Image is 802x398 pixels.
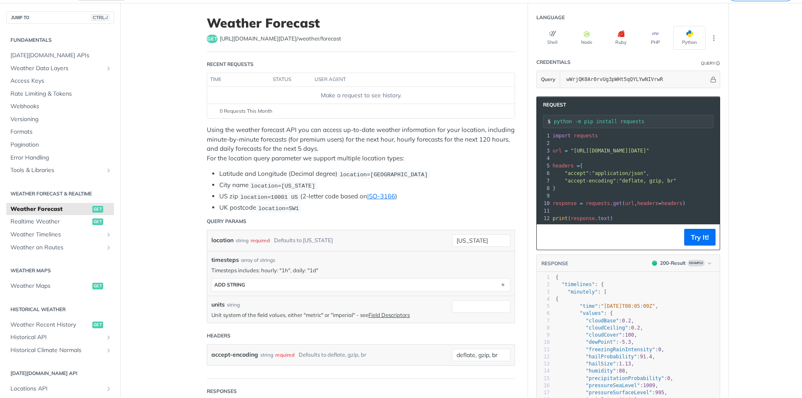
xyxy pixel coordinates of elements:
[556,332,637,338] span: : ,
[10,385,103,393] span: Locations API
[312,73,498,86] th: user agent
[219,169,515,179] li: Latitude and Longitude (Decimal degree)
[556,347,664,352] span: : ,
[571,215,595,221] span: response
[586,361,616,367] span: "hailSize"
[105,167,112,174] button: Show subpages for Tools & Libraries
[586,375,664,381] span: "precipitationProbability"
[219,192,515,201] li: US zip (2-letter code based on )
[251,234,270,246] div: required
[537,346,550,353] div: 11
[211,349,258,361] label: accept-encoding
[260,349,273,361] div: string
[10,51,112,60] span: [DATE][DOMAIN_NAME] APIs
[536,26,569,50] button: Shell
[541,231,553,243] button: Copy to clipboard
[556,339,634,345] span: : ,
[667,375,670,381] span: 0
[105,347,112,354] button: Show subpages for Historical Climate Normals
[10,64,103,73] span: Weather Data Layers
[105,385,112,392] button: Show subpages for Locations API
[91,14,109,21] span: CTRL-/
[537,296,550,303] div: 4
[10,231,103,239] span: Weather Timelines
[212,279,510,291] button: ADD string
[541,259,569,268] button: RESPONSE
[537,310,550,317] div: 6
[625,200,634,206] span: url
[6,100,114,113] a: Webhooks
[10,102,112,111] span: Webhooks
[556,390,667,395] span: : ,
[211,91,511,100] div: Make a request to see history.
[565,178,616,184] span: "accept-encoding"
[537,177,551,185] div: 7
[556,303,658,309] span: : ,
[701,60,720,66] div: QueryInformation
[207,218,246,225] div: Query Params
[537,389,550,396] div: 17
[580,310,604,316] span: "values"
[236,234,249,246] div: string
[207,61,254,68] div: Recent Requests
[537,360,550,368] div: 13
[105,231,112,238] button: Show subpages for Weather Timelines
[537,147,551,155] div: 3
[553,148,562,154] span: url
[661,200,683,206] span: headers
[537,375,550,382] div: 15
[92,218,103,225] span: get
[536,58,571,66] div: Credentials
[219,180,515,190] li: City name
[537,162,551,170] div: 5
[10,90,112,98] span: Rate Limiting & Tokens
[6,344,114,357] a: Historical Climate NormalsShow subpages for Historical Climate Normals
[537,132,551,139] div: 1
[537,339,550,346] div: 10
[220,107,272,115] span: 0 Requests This Month
[207,15,515,30] h1: Weather Forecast
[10,77,112,85] span: Access Keys
[562,71,709,88] input: apikey
[553,178,676,184] span: :
[10,282,90,290] span: Weather Maps
[207,125,515,163] p: Using the weather forecast API you can access up-to-date weather information for your location, i...
[648,259,716,267] button: 200200-ResultExample
[541,76,556,83] span: Query
[553,215,568,221] span: print
[580,303,598,309] span: "time"
[241,256,275,264] div: array of strings
[537,207,551,215] div: 11
[619,368,625,374] span: 88
[211,311,448,319] p: Unit system of the field values, either "metric" or "imperial" - see
[673,26,706,50] button: Python
[556,296,558,302] span: {
[537,170,551,177] div: 6
[340,171,428,177] span: location=[GEOGRAPHIC_DATA]
[10,205,90,213] span: Weather Forecast
[6,88,114,100] a: Rate Limiting & Tokens
[556,383,658,388] span: : ,
[214,281,245,288] div: ADD string
[6,126,114,138] a: Formats
[6,11,114,24] button: JUMP TOCTRL-/
[619,361,631,367] span: 1.13
[586,332,622,338] span: "cloudCover"
[592,170,646,176] span: "application/json"
[553,200,577,206] span: response
[553,215,613,221] span: ( . )
[586,325,628,331] span: "cloudCeiling"
[556,361,634,367] span: : ,
[554,119,713,124] input: Request instructions
[6,306,114,313] h2: Historical Weather
[537,200,551,207] div: 10
[631,325,640,331] span: 0.2
[537,317,550,324] div: 7
[270,73,312,86] th: status
[211,266,510,274] p: Timesteps includes: hourly: "1h", daily: "1d"
[709,75,718,84] button: Hide
[574,133,598,139] span: requests
[6,164,114,177] a: Tools & LibrariesShow subpages for Tools & Libraries
[6,36,114,44] h2: Fundamentals
[6,139,114,151] a: Pagination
